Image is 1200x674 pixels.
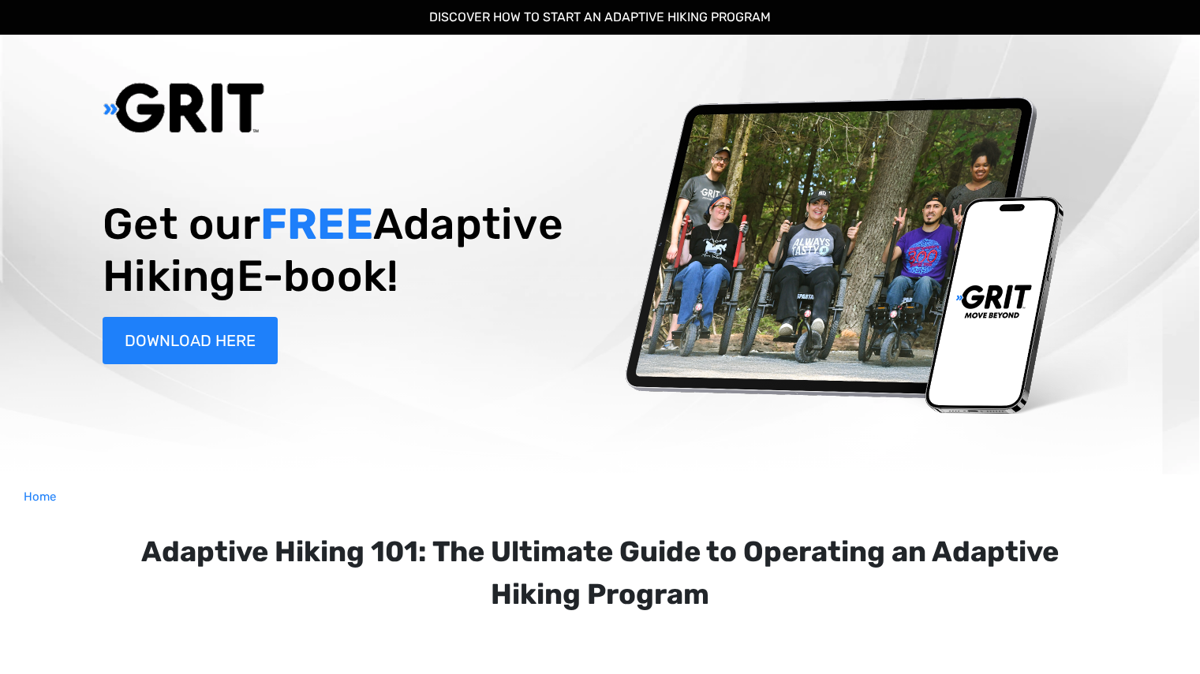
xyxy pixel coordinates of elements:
strong: Adaptive Hiking 101: The Ultimate Guide to Operating an Adaptive Hiking Program [141,534,1059,611]
a: Home [24,488,56,506]
img: banner image [620,97,1133,414]
span: E-book! [237,251,399,302]
h1: Get our Adaptive Hiking [103,199,578,303]
span: Home [24,490,56,504]
a: DOWNLOAD HERE [103,317,278,364]
img: grit-logo [103,82,265,134]
nav: Breadcrumb [24,488,1176,506]
strong: FREE [260,199,373,250]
